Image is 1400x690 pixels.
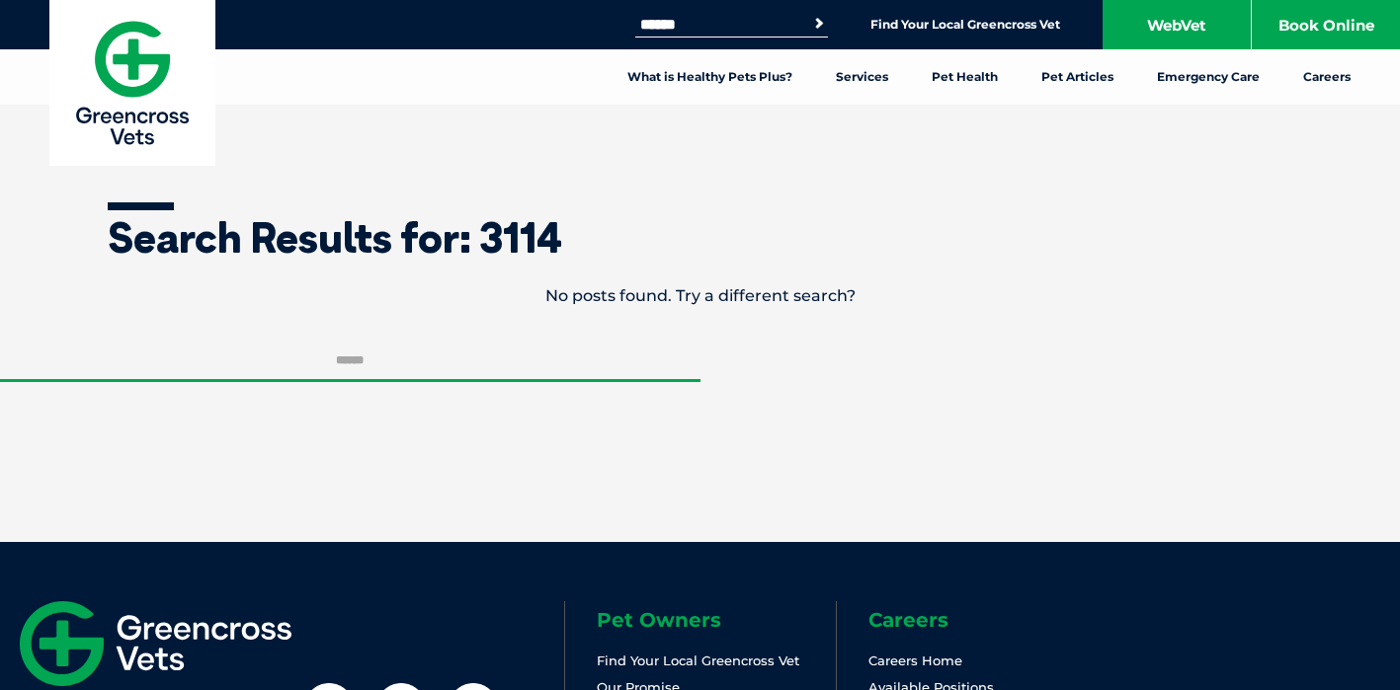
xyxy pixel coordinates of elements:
[1135,49,1281,105] a: Emergency Care
[910,49,1020,105] a: Pet Health
[597,610,836,630] h6: Pet Owners
[809,14,829,34] button: Search
[870,17,1060,33] a: Find Your Local Greencross Vet
[606,49,814,105] a: What is Healthy Pets Plus?
[868,652,962,668] a: Careers Home
[814,49,910,105] a: Services
[1020,49,1135,105] a: Pet Articles
[1281,49,1372,105] a: Careers
[868,610,1108,630] h6: Careers
[108,217,1293,259] h1: Search Results for: 3114
[597,652,799,668] a: Find Your Local Greencross Vet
